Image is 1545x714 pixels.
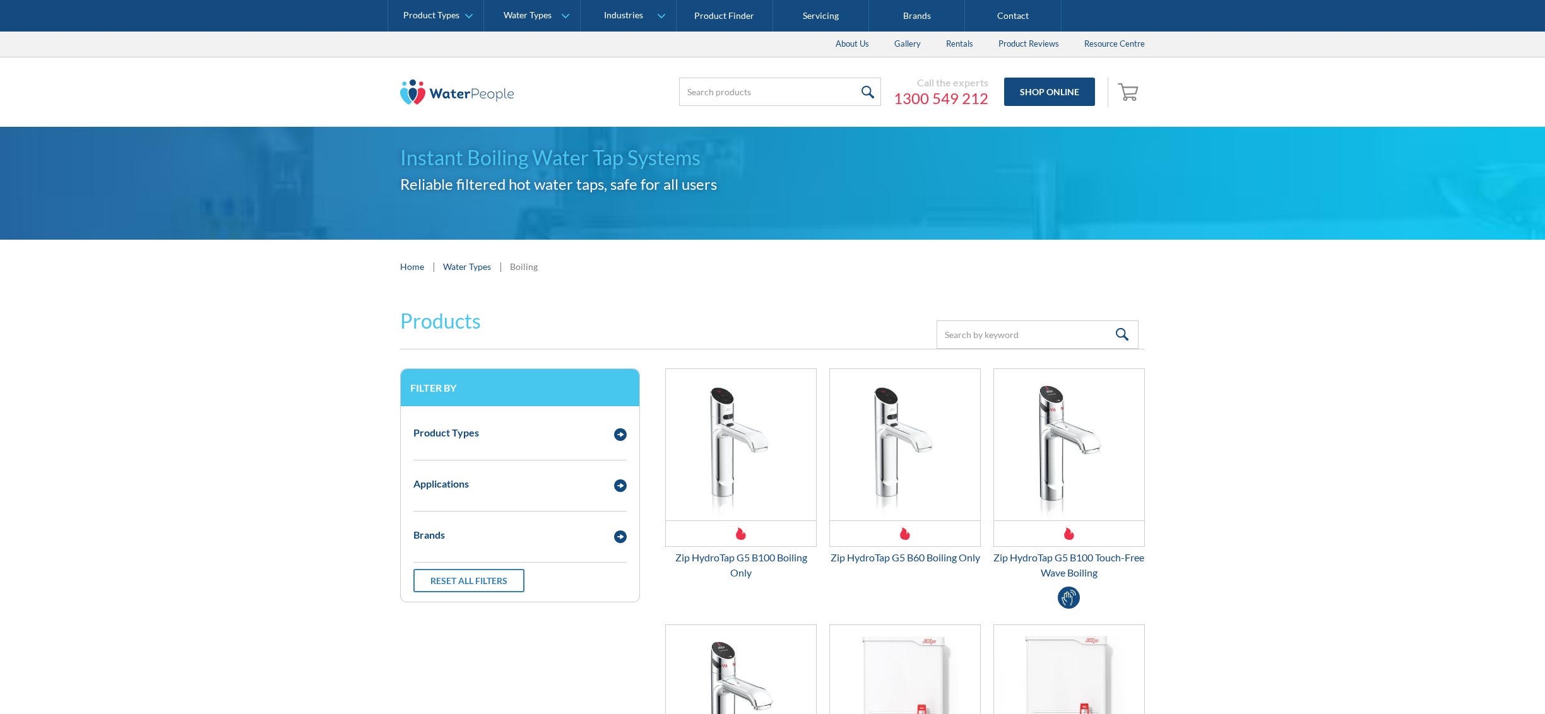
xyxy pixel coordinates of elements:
a: Zip HydroTap G5 B60 Boiling Only Zip HydroTap G5 B60 Boiling Only [829,368,981,565]
div: Call the experts [894,76,988,89]
img: Zip HydroTap G5 B60 Boiling Only [830,369,980,520]
a: About Us [823,32,882,57]
h3: Filter by [410,382,630,394]
h2: Reliable filtered hot water taps, safe for all users [400,173,1145,196]
div: Zip HydroTap G5 B60 Boiling Only [829,550,981,565]
input: Search by keyword [937,320,1139,349]
div: Product Types [403,10,459,21]
a: Shop Online [1004,78,1095,106]
div: Zip HydroTap G5 B100 Touch-Free Wave Boiling [993,550,1145,580]
img: shopping cart [1118,81,1142,102]
img: The Water People [400,79,514,105]
a: Home [400,260,424,273]
h2: Products [400,306,481,336]
div: Water Types [504,10,552,21]
div: Boiling [510,260,538,273]
a: Resource Centre [1072,32,1157,57]
a: Water Types [443,260,491,273]
div: | [497,259,504,274]
a: Reset all filters [413,569,524,592]
input: Search products [679,78,881,106]
a: Zip HydroTap G5 B100 Touch-Free Wave BoilingZip HydroTap G5 B100 Touch-Free Wave Boiling [993,368,1145,580]
a: Gallery [882,32,933,57]
img: Zip HydroTap G5 B100 Touch-Free Wave Boiling [994,369,1144,520]
h1: Instant Boiling Water Tap Systems [400,143,1145,173]
div: Zip HydroTap G5 B100 Boiling Only [665,550,817,580]
a: Open cart [1115,77,1145,107]
a: Zip HydroTap G5 B100 Boiling OnlyZip HydroTap G5 B100 Boiling Only [665,368,817,580]
a: Rentals [933,32,986,57]
div: Brands [413,527,445,542]
img: Zip HydroTap G5 B100 Boiling Only [666,369,816,520]
a: 1300 549 212 [894,89,988,108]
div: | [430,259,437,274]
div: Industries [604,10,643,21]
div: Applications [413,476,469,491]
div: Product Types [413,425,479,440]
a: Product Reviews [986,32,1072,57]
